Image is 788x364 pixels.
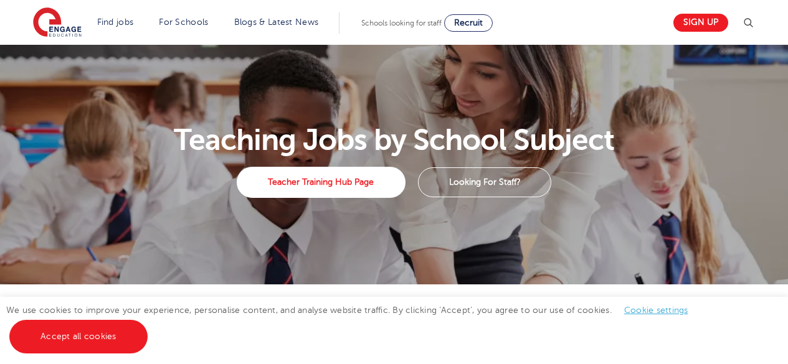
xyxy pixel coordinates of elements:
a: Recruit [444,14,493,32]
a: Looking For Staff? [418,167,551,197]
img: Engage Education [33,7,82,39]
span: Schools looking for staff [361,19,442,27]
a: Cookie settings [624,306,688,315]
a: Sign up [673,14,728,32]
a: Teacher Training Hub Page [237,167,406,198]
a: Blogs & Latest News [234,17,319,27]
span: Recruit [454,18,483,27]
a: Find jobs [97,17,134,27]
a: For Schools [159,17,208,27]
h1: Teaching Jobs by School Subject [26,125,762,155]
span: We use cookies to improve your experience, personalise content, and analyse website traffic. By c... [6,306,701,341]
a: Accept all cookies [9,320,148,353]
